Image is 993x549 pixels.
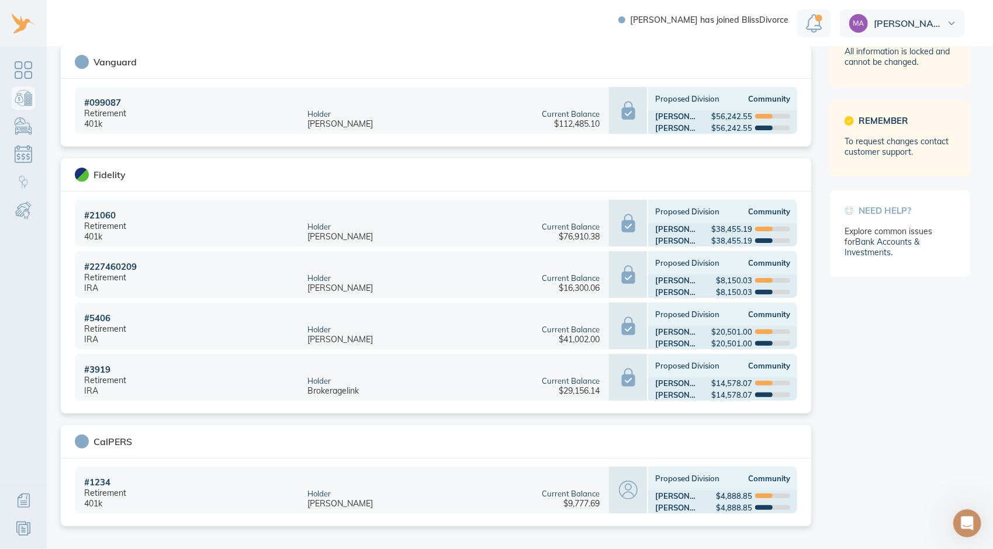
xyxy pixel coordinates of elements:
[12,58,35,82] a: Dashboard
[307,273,331,283] div: Holder
[806,14,822,33] img: Notification
[84,364,110,375] div: # 3919
[655,503,696,512] div: [PERSON_NAME]
[655,310,723,319] div: Proposed Division
[723,361,791,370] div: Community
[711,112,752,121] div: $56,242.55
[307,231,373,242] div: [PERSON_NAME]
[84,283,98,293] div: IRA
[84,261,137,272] div: # 227460209
[711,390,752,399] div: $14,578.07
[12,489,35,512] a: Additional Information
[723,310,791,319] div: Community
[542,325,600,334] div: Current Balance
[630,16,788,24] span: [PERSON_NAME] has joined BlissDivorce
[559,385,600,396] div: $29,156.14
[84,498,102,509] div: 401k
[84,312,110,324] div: # 5406
[716,287,752,297] div: $8,150.03
[559,334,600,345] div: $41,002.00
[12,86,35,110] a: Bank Accounts & Investments
[711,339,752,348] div: $20,501.00
[723,94,791,103] div: Community
[723,258,791,267] div: Community
[12,171,35,194] a: Child Custody & Parenting
[655,287,696,297] div: [PERSON_NAME]
[307,119,373,129] div: [PERSON_NAME]
[711,224,752,234] div: $38,455.19
[94,436,132,447] div: CalPERS
[12,199,35,222] a: Child & Spousal Support
[84,375,126,385] div: Retirement
[542,109,600,119] div: Current Balance
[559,283,600,293] div: $16,300.06
[307,283,373,293] div: [PERSON_NAME]
[84,97,121,108] div: # 099087
[307,489,331,498] div: Holder
[84,334,98,345] div: IRA
[845,46,956,67] div: All information is locked and cannot be changed.
[716,491,752,501] div: $4,888.85
[12,114,35,138] a: Personal Possessions
[542,273,600,283] div: Current Balance
[655,491,696,501] div: [PERSON_NAME]
[711,327,752,336] div: $20,501.00
[711,378,752,388] div: $14,578.07
[542,489,600,498] div: Current Balance
[307,498,373,509] div: [PERSON_NAME]
[84,221,126,231] div: Retirement
[655,378,696,388] div: [PERSON_NAME]
[307,222,331,231] div: Holder
[559,231,600,242] div: $76,910.38
[948,22,956,25] img: dropdown.svg
[84,324,126,334] div: Retirement
[84,272,126,283] div: Retirement
[655,94,723,103] div: Proposed Division
[554,119,600,129] div: $112,485.10
[849,14,868,33] img: e490edc585f293f59e199f32868ca4be
[84,119,102,129] div: 401k
[655,123,696,133] div: [PERSON_NAME]
[655,224,696,234] div: [PERSON_NAME]
[845,226,956,258] div: Explore common issues for .
[12,143,35,166] a: Debts & Obligations
[655,236,696,245] div: [PERSON_NAME]
[307,385,359,396] div: Brokeragelink
[307,376,331,385] div: Holder
[12,517,35,540] a: Resources
[845,136,956,157] div: To request changes contact customer support.
[307,109,331,119] div: Holder
[655,390,696,399] div: [PERSON_NAME]
[563,498,600,509] div: $9,777.69
[845,205,956,217] span: Need help?
[655,327,696,336] div: [PERSON_NAME]
[711,123,752,133] div: $56,242.55
[845,115,956,127] span: Remember
[84,210,116,221] div: # 21060
[655,276,696,285] div: [PERSON_NAME]
[655,207,723,216] div: Proposed Division
[716,276,752,285] div: $8,150.03
[84,231,102,242] div: 401k
[94,56,137,68] div: Vanguard
[84,477,110,488] div: # 1234
[716,503,752,512] div: $4,888.85
[94,169,126,180] div: Fidelity
[655,361,723,370] div: Proposed Division
[84,108,126,119] div: Retirement
[307,325,331,334] div: Holder
[723,474,791,483] div: Community
[711,236,752,245] div: $38,455.19
[845,237,919,258] a: Bank Accounts & Investments
[874,19,945,28] span: [PERSON_NAME]
[953,509,981,537] iframe: Intercom live chat
[84,488,126,498] div: Retirement
[655,112,696,121] div: [PERSON_NAME]
[307,334,373,345] div: [PERSON_NAME]
[84,385,98,396] div: IRA
[655,339,696,348] div: [PERSON_NAME]
[723,207,791,216] div: Community
[655,258,723,267] div: Proposed Division
[655,474,723,483] div: Proposed Division
[542,222,600,231] div: Current Balance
